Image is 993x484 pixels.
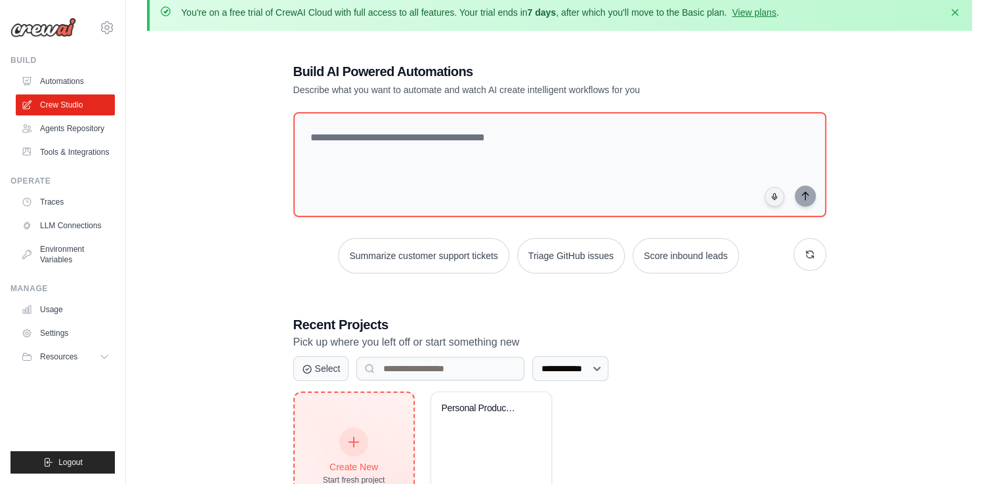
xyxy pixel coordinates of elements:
[16,239,115,270] a: Environment Variables
[11,283,115,294] div: Manage
[633,238,739,273] button: Score inbound leads
[16,215,115,236] a: LLM Connections
[338,238,509,273] button: Summarize customer support tickets
[11,18,76,37] img: Logo
[765,187,784,207] button: Click to speak your automation idea
[16,118,115,139] a: Agents Repository
[181,6,779,19] p: You're on a free trial of CrewAI Cloud with full access to all features. Your trial ends in , aft...
[16,94,115,115] a: Crew Studio
[16,192,115,212] a: Traces
[11,451,115,474] button: Logout
[293,315,826,334] h3: Recent Projects
[293,62,734,81] h1: Build AI Powered Automations
[16,299,115,320] a: Usage
[293,356,349,381] button: Select
[442,403,521,414] div: Personal Productivity Assistant
[11,55,115,66] div: Build
[16,346,115,367] button: Resources
[527,7,556,18] strong: 7 days
[16,142,115,163] a: Tools & Integrations
[11,176,115,186] div: Operate
[293,334,826,351] p: Pick up where you left off or start something new
[293,83,734,96] p: Describe what you want to automate and watch AI create intelligent workflows for you
[16,323,115,344] a: Settings
[793,238,826,271] button: Get new suggestions
[16,71,115,92] a: Automations
[517,238,625,273] button: Triage GitHub issues
[40,352,77,362] span: Resources
[323,460,385,474] div: Create New
[732,7,776,18] a: View plans
[58,457,83,468] span: Logout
